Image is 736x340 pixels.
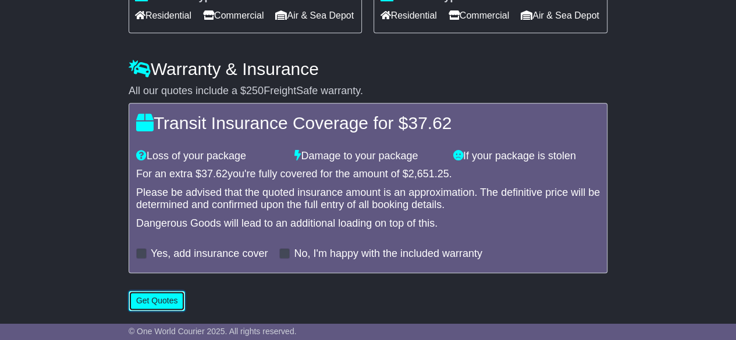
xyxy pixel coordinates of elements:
[521,6,599,24] span: Air & Sea Depot
[447,150,606,163] div: If your package is stolen
[136,187,600,212] div: Please be advised that the quoted insurance amount is an approximation. The definitive price will...
[289,150,447,163] div: Damage to your package
[380,6,436,24] span: Residential
[130,150,289,163] div: Loss of your package
[129,59,607,78] h4: Warranty & Insurance
[135,6,191,24] span: Residential
[201,168,227,180] span: 37.62
[408,168,449,180] span: 2,651.25
[275,6,354,24] span: Air & Sea Depot
[129,327,297,336] span: © One World Courier 2025. All rights reserved.
[129,291,186,311] button: Get Quotes
[136,168,600,181] div: For an extra $ you're fully covered for the amount of $ .
[294,248,482,260] label: No, I'm happy with the included warranty
[129,85,607,98] div: All our quotes include a $ FreightSafe warranty.
[449,6,509,24] span: Commercial
[203,6,264,24] span: Commercial
[408,113,451,133] span: 37.62
[136,113,600,133] h4: Transit Insurance Coverage for $
[136,217,600,230] div: Dangerous Goods will lead to an additional loading on top of this.
[151,248,268,260] label: Yes, add insurance cover
[246,85,264,96] span: 250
